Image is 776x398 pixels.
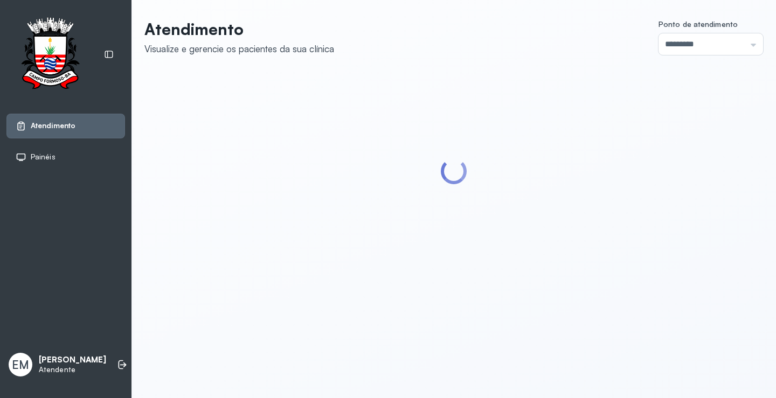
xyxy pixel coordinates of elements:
div: Visualize e gerencie os pacientes da sua clínica [144,43,334,54]
span: Atendimento [31,121,75,130]
span: Ponto de atendimento [659,19,738,29]
p: [PERSON_NAME] [39,355,106,365]
a: Atendimento [16,121,116,131]
p: Atendente [39,365,106,374]
p: Atendimento [144,19,334,39]
img: Logotipo do estabelecimento [11,17,89,92]
span: Painéis [31,152,56,162]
